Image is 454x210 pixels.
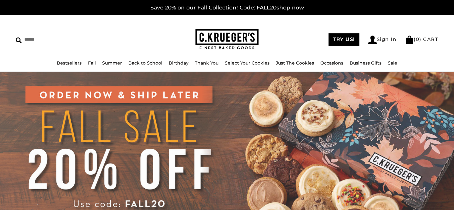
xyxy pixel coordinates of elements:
a: Fall [88,60,96,66]
a: Occasions [320,60,343,66]
a: Business Gifts [350,60,381,66]
span: shop now [276,4,304,11]
a: Summer [102,60,122,66]
a: Thank You [195,60,218,66]
a: Save 20% on our Fall Collection! Code: FALL20shop now [150,4,304,11]
a: Birthday [169,60,189,66]
a: TRY US! [329,33,359,46]
a: Just The Cookies [276,60,314,66]
img: C.KRUEGER'S [195,29,259,50]
span: 0 [416,36,420,42]
a: Sale [388,60,397,66]
a: Sign In [368,36,397,44]
a: Select Your Cookies [225,60,270,66]
img: Bag [405,36,414,44]
a: Bestsellers [57,60,82,66]
a: Back to School [128,60,162,66]
a: (0) CART [405,36,438,42]
img: Search [16,37,22,43]
input: Search [16,35,115,44]
img: Account [368,36,377,44]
